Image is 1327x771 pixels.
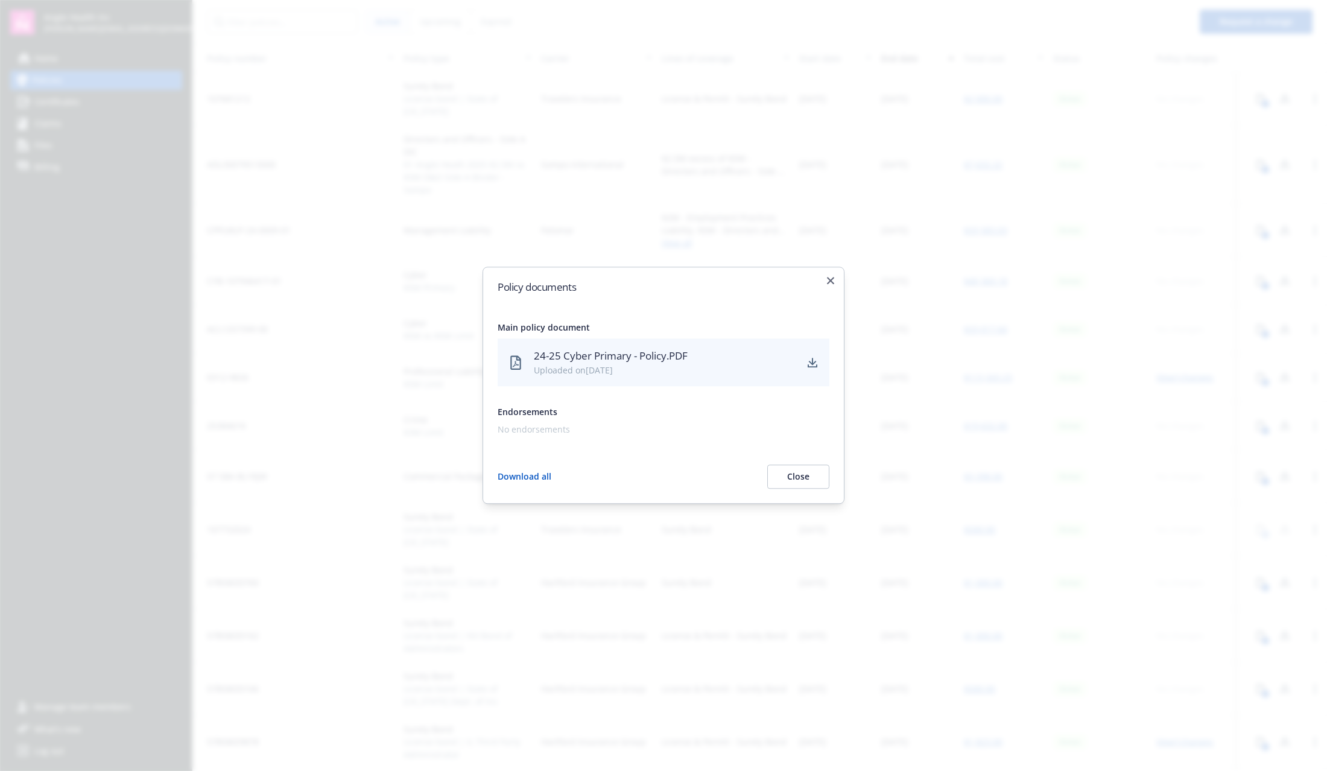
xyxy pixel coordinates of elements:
div: Uploaded on [DATE] [534,364,796,377]
div: No endorsements [498,424,825,436]
button: Download all [498,465,551,489]
div: Endorsements [498,406,829,419]
button: Close [767,465,829,489]
h2: Policy documents [498,282,829,292]
div: Main policy document [498,321,829,334]
a: download [805,355,820,370]
div: 24-25 Cyber Primary - Policy.PDF [534,348,796,364]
